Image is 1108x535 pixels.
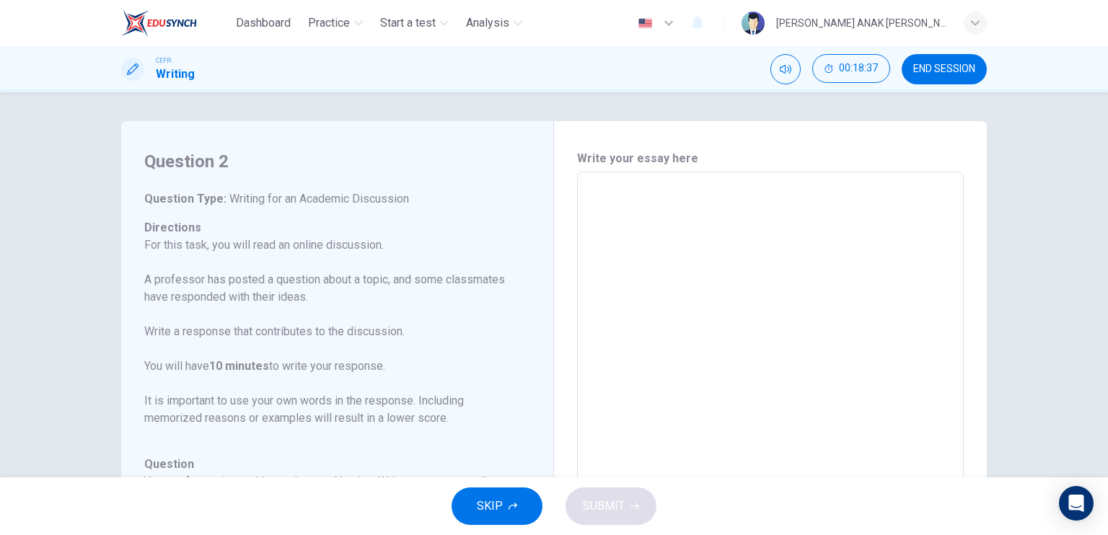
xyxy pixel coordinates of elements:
[121,9,230,37] a: EduSynch logo
[902,54,987,84] button: END SESSION
[236,14,291,32] span: Dashboard
[144,219,513,444] h6: Directions
[121,9,197,37] img: EduSynch logo
[374,10,454,36] button: Start a test
[812,54,890,84] div: Hide
[156,66,195,83] h1: Writing
[209,359,269,373] b: 10 minutes
[770,54,801,84] div: Mute
[144,456,513,473] h6: Question
[452,487,542,525] button: SKIP
[636,18,654,29] img: en
[144,190,513,208] h6: Question Type :
[302,10,369,36] button: Practice
[742,12,765,35] img: Profile picture
[144,150,513,173] h4: Question 2
[308,14,350,32] span: Practice
[466,14,509,32] span: Analysis
[380,14,436,32] span: Start a test
[913,63,975,75] span: END SESSION
[227,192,409,205] span: Writing for an Academic Discussion
[144,473,513,508] h6: Your professor is teaching a class on Nursing. Write a post responding to the professor’s question.
[839,63,878,74] span: 00:18:37
[477,496,503,516] span: SKIP
[230,10,296,36] button: Dashboard
[156,56,171,66] span: CEFR
[1059,486,1094,521] div: Open Intercom Messenger
[144,236,513,427] p: For this task, you will read an online discussion. A professor has posted a question about a topi...
[776,14,946,32] div: [PERSON_NAME] ANAK [PERSON_NAME]
[812,54,890,83] button: 00:18:37
[577,150,964,167] h6: Write your essay here
[460,10,528,36] button: Analysis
